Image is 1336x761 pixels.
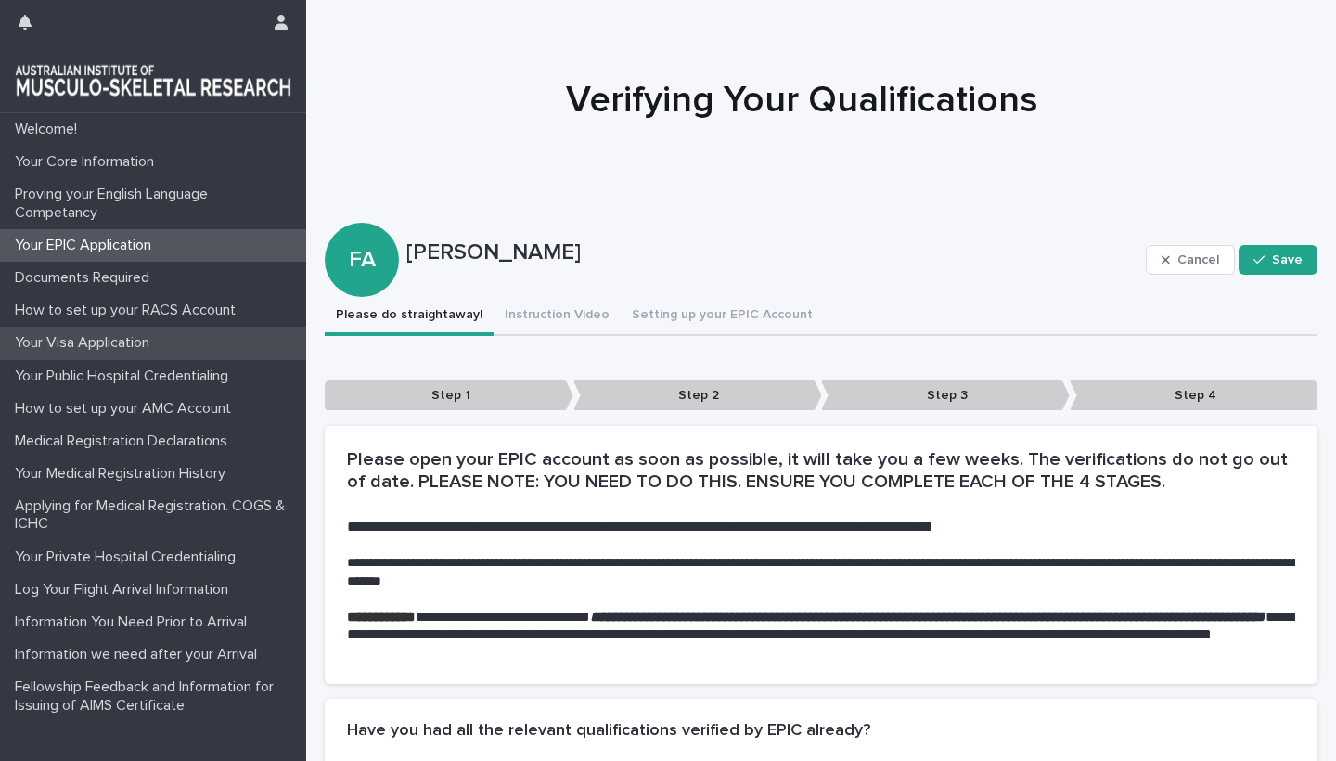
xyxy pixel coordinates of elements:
[7,581,243,599] p: Log Your Flight Arrival Information
[7,678,306,714] p: Fellowship Feedback and Information for Issuing of AIMS Certificate
[494,297,621,336] button: Instruction Video
[821,380,1070,411] p: Step 3
[347,448,1295,493] h2: Please open your EPIC account as soon as possible, it will take you a few weeks. The verification...
[7,368,243,385] p: Your Public Hospital Credentialing
[7,646,272,664] p: Information we need after your Arrival
[15,60,291,97] img: 1xcjEmqDTcmQhduivVBy
[1272,253,1303,266] span: Save
[7,497,306,533] p: Applying for Medical Registration. COGS & ICHC
[7,153,169,171] p: Your Core Information
[7,432,242,450] p: Medical Registration Declarations
[347,78,1256,123] h1: Verifying Your Qualifications
[325,173,399,274] div: FA
[406,239,1138,266] p: [PERSON_NAME]
[7,186,306,221] p: Proving your English Language Competancy
[7,548,250,566] p: Your Private Hospital Credentialing
[7,237,166,254] p: Your EPIC Application
[1146,245,1235,275] button: Cancel
[7,269,164,287] p: Documents Required
[1070,380,1318,411] p: Step 4
[7,302,250,319] p: How to set up your RACS Account
[7,465,240,483] p: Your Medical Registration History
[7,613,262,631] p: Information You Need Prior to Arrival
[7,121,92,138] p: Welcome!
[325,380,573,411] p: Step 1
[573,380,822,411] p: Step 2
[1177,253,1219,266] span: Cancel
[7,334,164,352] p: Your Visa Application
[7,400,246,418] p: How to set up your AMC Account
[347,721,870,742] h2: Have you had all the relevant qualifications verified by EPIC already?
[1239,245,1317,275] button: Save
[325,297,494,336] button: Please do straightaway!
[621,297,824,336] button: Setting up your EPIC Account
